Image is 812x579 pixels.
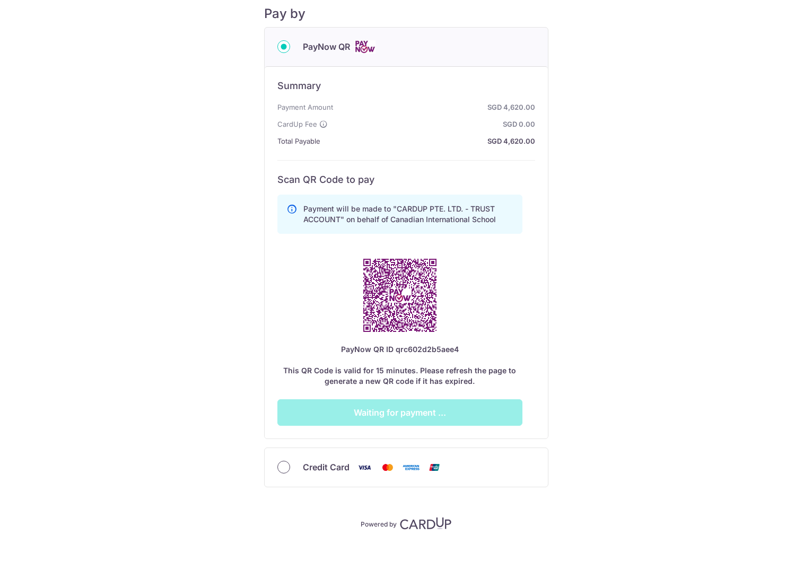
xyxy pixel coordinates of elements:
span: Total Payable [277,135,320,147]
p: Payment will be made to "CARDUP PTE. LTD. - TRUST ACCOUNT" on behalf of Canadian International Sc... [303,204,513,225]
span: PayNow QR [303,40,350,53]
div: This QR Code is valid for 15 minutes. Please refresh the page to generate a new QR code if it has... [277,344,522,387]
h6: Summary [277,80,535,92]
span: PayNow QR ID [341,345,394,354]
span: CardUp Fee [277,118,317,130]
img: Union Pay [424,461,445,474]
span: Credit Card [303,461,350,473]
span: Payment Amount [277,101,333,113]
strong: SGD 4,620.00 [325,135,535,147]
p: Powered by [361,518,397,529]
strong: SGD 0.00 [332,118,535,130]
div: PayNow QR Cards logo [277,40,535,54]
img: CardUp [400,517,452,530]
img: Mastercard [377,461,398,474]
div: Credit Card Visa Mastercard American Express Union Pay [277,461,535,474]
h5: Pay by [264,6,548,22]
span: qrc602d2b5aee4 [396,345,459,354]
img: Cards logo [354,40,376,54]
h6: Scan QR Code to pay [277,173,535,186]
img: PayNow QR Code [351,247,449,344]
img: Visa [354,461,375,474]
strong: SGD 4,620.00 [337,101,535,113]
img: American Express [400,461,422,474]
